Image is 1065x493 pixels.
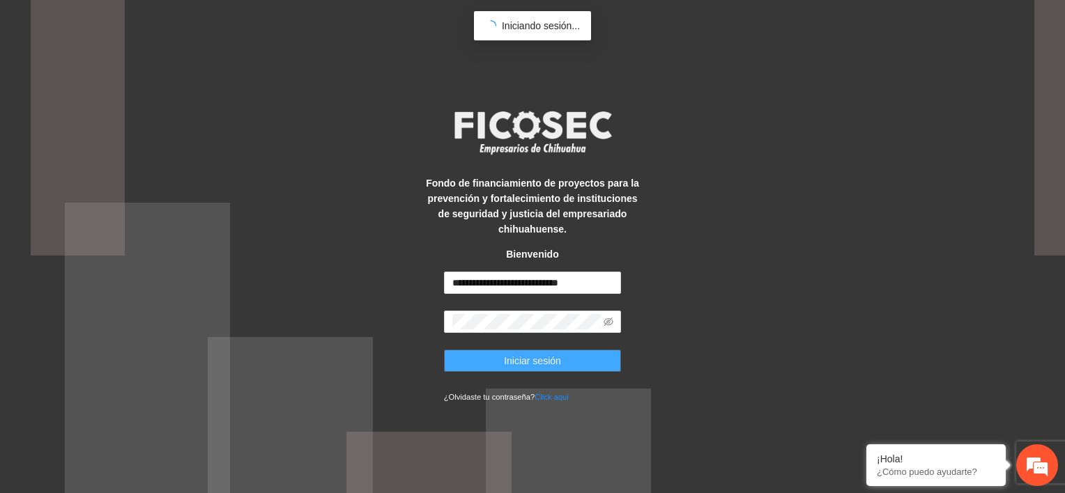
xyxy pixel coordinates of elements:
[502,20,580,31] span: Iniciando sesión...
[877,467,995,477] p: ¿Cómo puedo ayudarte?
[504,353,561,368] span: Iniciar sesión
[444,393,569,401] small: ¿Olvidaste tu contraseña?
[604,317,613,327] span: eye-invisible
[484,19,497,33] span: loading
[445,107,620,158] img: logo
[535,393,569,401] a: Click aqui
[426,178,639,235] strong: Fondo de financiamiento de proyectos para la prevención y fortalecimiento de instituciones de seg...
[506,249,558,260] strong: Bienvenido
[444,350,622,372] button: Iniciar sesión
[877,453,995,464] div: ¡Hola!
